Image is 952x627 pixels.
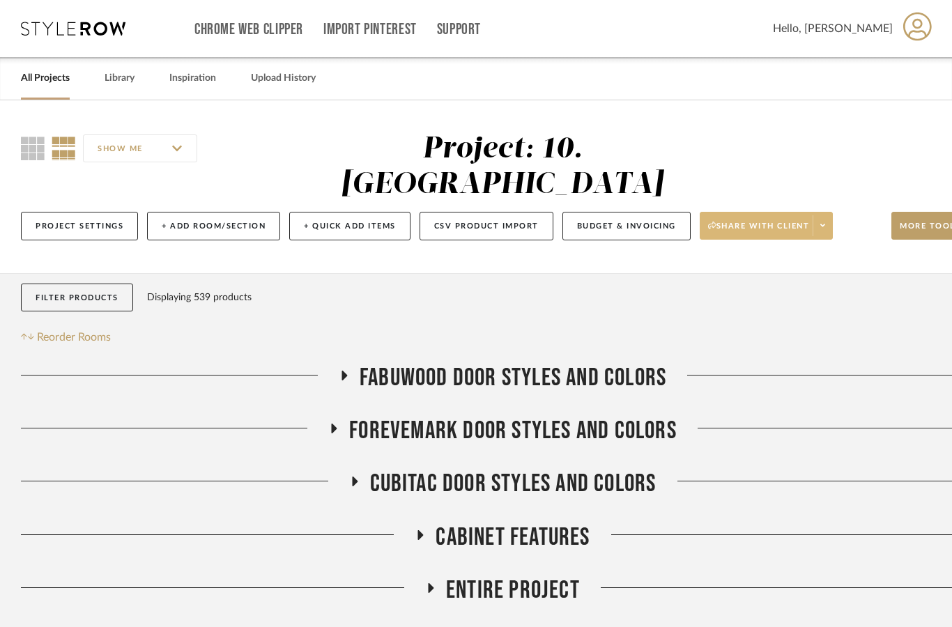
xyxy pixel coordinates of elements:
a: Import Pinterest [323,24,417,36]
span: FABUWOOD DOOR STYLES AND COLORS [360,363,666,393]
a: All Projects [21,69,70,88]
a: Chrome Web Clipper [194,24,303,36]
button: CSV Product Import [420,212,553,240]
span: Reorder Rooms [37,329,111,346]
button: Filter Products [21,284,133,312]
a: Inspiration [169,69,216,88]
button: Project Settings [21,212,138,240]
a: Support [437,24,481,36]
div: Displaying 539 products [147,284,252,311]
span: Entire Project [446,575,580,605]
button: Budget & Invoicing [562,212,691,240]
button: + Quick Add Items [289,212,410,240]
button: Reorder Rooms [21,329,111,346]
span: FOREVEMARK DOOR STYLES AND COLORS [349,416,677,446]
a: Upload History [251,69,316,88]
span: Share with client [708,221,810,242]
a: Library [105,69,135,88]
span: CUBITAC DOOR STYLES AND COLORS [370,469,657,499]
span: Cabinet Features [436,522,590,552]
button: + Add Room/Section [147,212,280,240]
div: Project: 10. [GEOGRAPHIC_DATA] [341,134,663,199]
span: Hello, [PERSON_NAME] [773,20,893,37]
button: Share with client [700,212,834,240]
